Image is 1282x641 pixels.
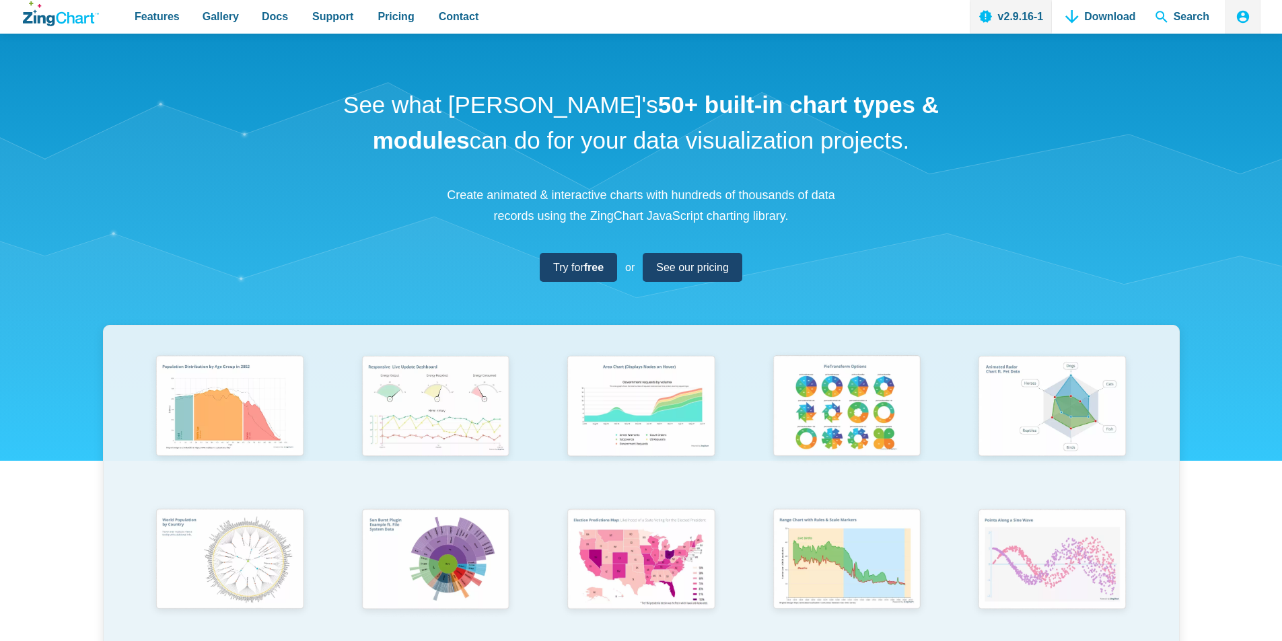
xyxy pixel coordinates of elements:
[439,7,479,26] span: Contact
[744,349,950,502] a: Pie Transform Options
[312,7,353,26] span: Support
[135,7,180,26] span: Features
[643,253,742,282] a: See our pricing
[970,349,1134,466] img: Animated Radar Chart ft. Pet Data
[23,1,99,26] a: ZingChart Logo. Click to return to the homepage
[656,258,729,276] span: See our pricing
[147,349,312,466] img: Population Distribution by Age Group in 2052
[538,349,744,502] a: Area Chart (Displays Nodes on Hover)
[540,253,617,282] a: Try forfree
[373,91,939,153] strong: 50+ built-in chart types & modules
[203,7,239,26] span: Gallery
[584,262,604,273] strong: free
[127,349,333,502] a: Population Distribution by Age Group in 2052
[262,7,288,26] span: Docs
[332,349,538,502] a: Responsive Live Update Dashboard
[559,502,723,619] img: Election Predictions Map
[764,349,929,466] img: Pie Transform Options
[950,349,1155,502] a: Animated Radar Chart ft. Pet Data
[378,7,414,26] span: Pricing
[353,349,518,466] img: Responsive Live Update Dashboard
[764,502,929,620] img: Range Chart with Rultes & Scale Markers
[147,502,312,620] img: World Population by Country
[553,258,604,276] span: Try for
[625,258,635,276] span: or
[970,502,1134,619] img: Points Along a Sine Wave
[559,349,723,466] img: Area Chart (Displays Nodes on Hover)
[439,185,843,226] p: Create animated & interactive charts with hundreds of thousands of data records using the ZingCha...
[339,87,944,158] h1: See what [PERSON_NAME]'s can do for your data visualization projects.
[353,502,518,619] img: Sun Burst Plugin Example ft. File System Data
